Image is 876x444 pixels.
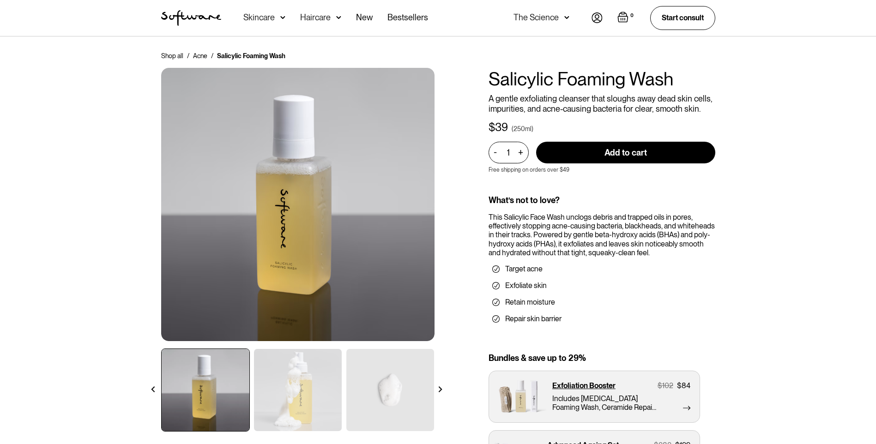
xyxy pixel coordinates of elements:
[658,381,662,390] div: $
[489,213,715,257] div: This Salicylic Face Wash unclogs debris and trapped oils in pores, effectively stopping acne-caus...
[187,51,189,60] div: /
[514,13,559,22] div: The Science
[552,381,616,390] p: Exfoliation Booster
[494,147,500,157] div: -
[193,51,207,60] a: Acne
[536,142,715,163] input: Add to cart
[489,353,715,363] div: Bundles & save up to 29%
[211,51,213,60] div: /
[495,121,508,134] div: 39
[492,264,712,274] li: Target acne
[628,12,635,20] div: 0
[161,10,221,26] a: home
[280,13,285,22] img: arrow down
[489,167,569,173] p: Free shipping on orders over $49
[489,94,715,114] p: A gentle exfoliating cleanser that sloughs away dead skin cells, impurities, and acne-causing bac...
[492,281,712,290] li: Exfoliate skin
[437,386,443,392] img: arrow right
[662,381,673,390] div: 102
[489,121,495,134] div: $
[150,386,156,392] img: arrow left
[617,12,635,24] a: Open empty cart
[492,314,712,324] li: Repair skin barrier
[516,147,526,158] div: +
[336,13,341,22] img: arrow down
[489,195,715,205] div: What’s not to love?
[492,298,712,307] li: Retain moisture
[243,13,275,22] div: Skincare
[677,381,682,390] div: $
[552,394,657,412] p: Includes [MEDICAL_DATA] Foaming Wash, Ceramide Repair Balm and Cleansing Cloth
[564,13,569,22] img: arrow down
[489,371,700,423] a: Exfoliation Booster$102$84Includes [MEDICAL_DATA] Foaming Wash, Ceramide Repair Balm and Cleansin...
[161,51,183,60] a: Shop all
[217,51,285,60] div: Salicylic Foaming Wash
[161,68,435,341] img: Ceramide Moisturiser
[489,68,715,90] h1: Salicylic Foaming Wash
[161,10,221,26] img: Software Logo
[512,124,533,133] div: (250ml)
[650,6,715,30] a: Start consult
[300,13,331,22] div: Haircare
[682,381,690,390] div: 84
